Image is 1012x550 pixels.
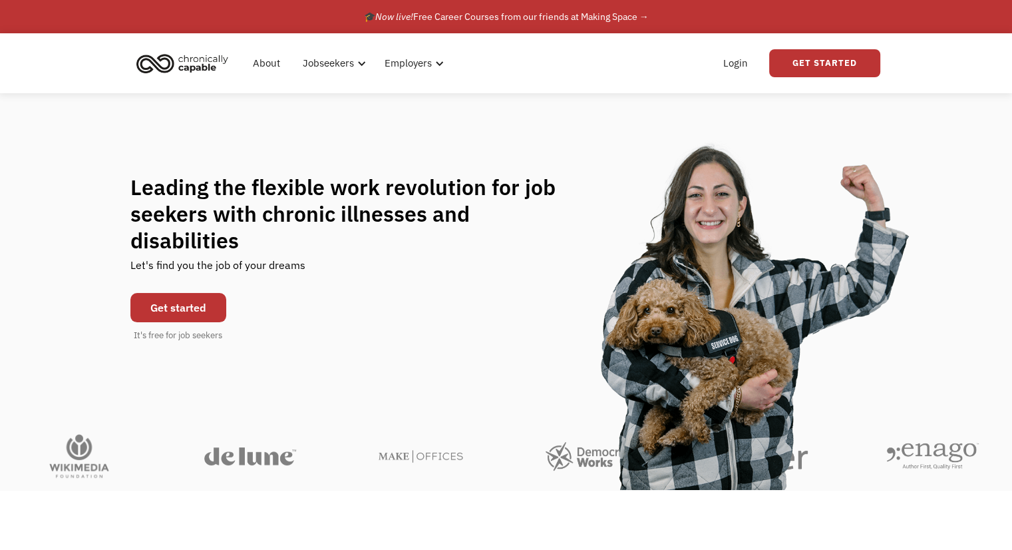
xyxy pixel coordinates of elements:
[245,42,288,85] a: About
[130,174,582,254] h1: Leading the flexible work revolution for job seekers with chronic illnesses and disabilities
[769,49,880,77] a: Get Started
[130,293,226,322] a: Get started
[134,329,222,342] div: It's free for job seekers
[132,49,238,78] a: home
[364,9,649,25] div: 🎓 Free Career Courses from our friends at Making Space →
[132,49,232,78] img: Chronically Capable logo
[715,42,756,85] a: Login
[377,42,448,85] div: Employers
[295,42,370,85] div: Jobseekers
[385,55,432,71] div: Employers
[130,254,305,286] div: Let's find you the job of your dreams
[375,11,413,23] em: Now live!
[303,55,354,71] div: Jobseekers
